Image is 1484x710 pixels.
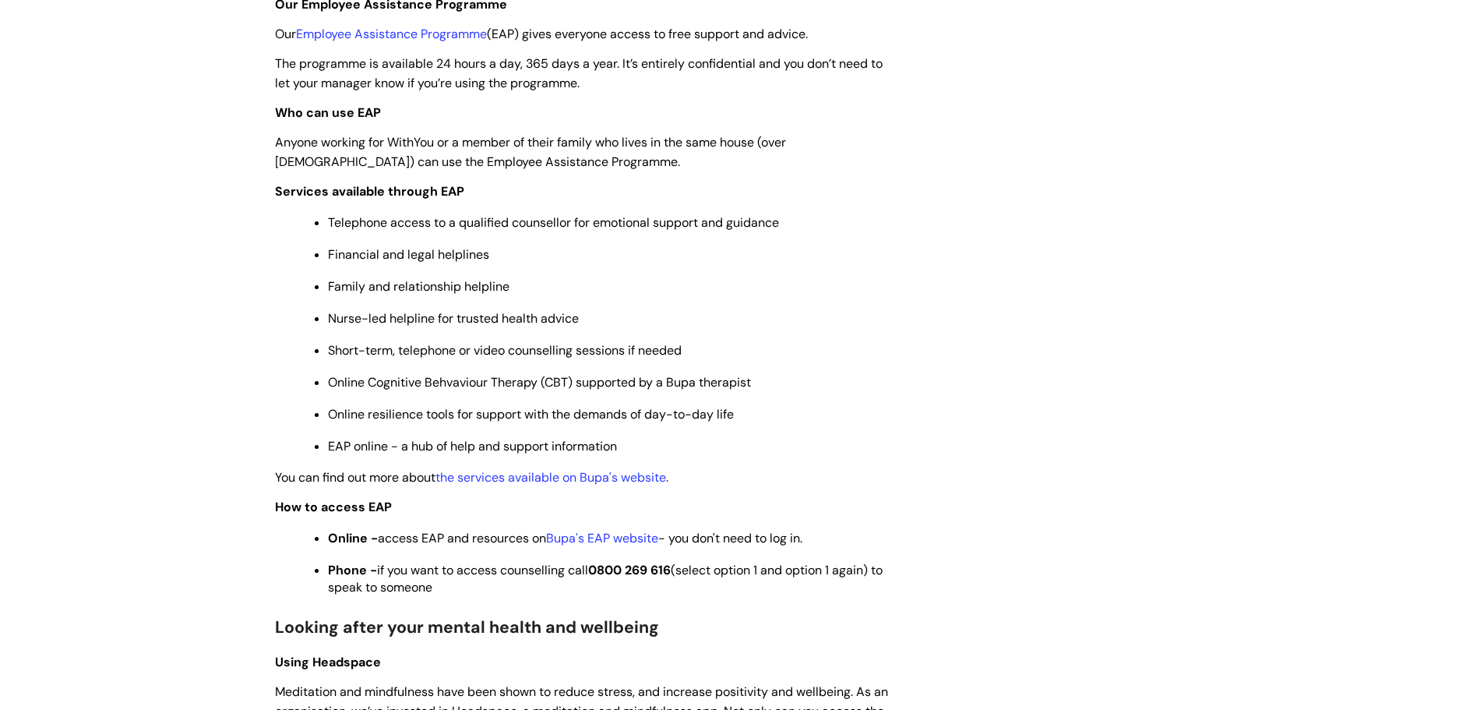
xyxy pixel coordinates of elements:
[328,406,734,422] span: Online resilience tools for support with the demands of day-to-day life
[275,499,392,515] strong: How to access EAP
[328,530,802,546] span: access EAP and resources on - you don't need to log in.
[328,278,509,295] span: Family and relationship helpline
[328,374,751,390] span: Online Cognitive Behvaviour Therapy (CBT) supported by a Bupa therapist
[275,26,808,42] span: Our (EAP) gives everyone access to free support and advice.
[275,104,381,121] strong: Who can use EAP
[328,438,617,454] span: EAP online - a hub of help and support information
[275,654,381,670] span: Using Headspace
[275,469,668,486] span: You can find out more about .
[328,530,378,546] strong: Online -
[296,26,487,42] a: Employee Assistance Programme
[546,530,658,546] a: Bupa's EAP website
[328,246,489,263] span: Financial and legal helplines
[328,214,779,231] span: Telephone access to a qualified counsellor for emotional support and guidance
[328,562,883,595] span: if you want to access counselling call (select option 1 and option 1 again) to speak to someone
[328,310,579,327] span: Nurse-led helpline for trusted health advice
[435,469,666,486] a: the services available on Bupa's website
[275,134,786,170] span: Anyone working for WithYou or a member of their family who lives in the same house (over [DEMOGRA...
[588,562,671,578] strong: 0800 269 616
[328,342,682,359] span: Short-term, telephone or video counselling sessions if needed
[275,616,659,638] span: Looking after your mental health and wellbeing
[275,55,883,91] span: The programme is available 24 hours a day, 365 days a year. It’s entirely confidential and you do...
[328,562,377,578] strong: Phone -
[275,183,464,200] strong: Services available through EAP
